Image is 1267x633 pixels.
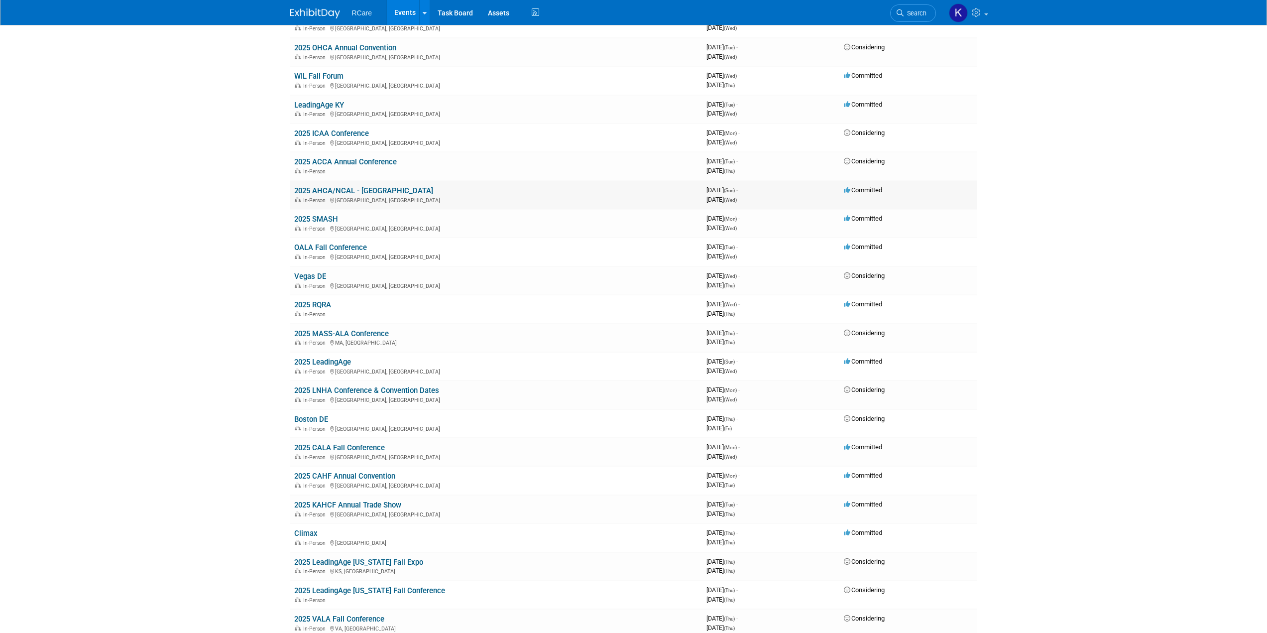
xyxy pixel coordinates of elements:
[844,615,885,622] span: Considering
[706,215,740,222] span: [DATE]
[736,529,738,536] span: -
[844,43,885,51] span: Considering
[736,615,738,622] span: -
[294,338,698,346] div: MA, [GEOGRAPHIC_DATA]
[724,254,737,259] span: (Wed)
[706,338,735,346] span: [DATE]
[844,529,882,536] span: Committed
[706,367,737,375] span: [DATE]
[295,283,301,288] img: In-Person Event
[303,25,329,32] span: In-Person
[724,54,737,60] span: (Wed)
[294,501,401,509] a: 2025 KAHCF Annual Trade Show
[295,25,301,30] img: In-Person Event
[724,397,737,402] span: (Wed)
[706,81,735,89] span: [DATE]
[706,472,740,479] span: [DATE]
[295,340,301,345] img: In-Person Event
[294,367,698,375] div: [GEOGRAPHIC_DATA], [GEOGRAPHIC_DATA]
[294,72,344,81] a: WIL Fall Forum
[724,45,735,50] span: (Tue)
[724,245,735,250] span: (Tue)
[736,186,738,194] span: -
[844,558,885,565] span: Considering
[724,331,735,336] span: (Thu)
[303,511,329,518] span: In-Person
[844,501,882,508] span: Committed
[294,138,698,146] div: [GEOGRAPHIC_DATA], [GEOGRAPHIC_DATA]
[295,54,301,59] img: In-Person Event
[724,197,737,203] span: (Wed)
[724,226,737,231] span: (Wed)
[724,73,737,79] span: (Wed)
[738,472,740,479] span: -
[706,157,738,165] span: [DATE]
[295,568,301,573] img: In-Person Event
[724,511,735,517] span: (Thu)
[738,215,740,222] span: -
[706,386,740,393] span: [DATE]
[294,472,395,481] a: 2025 CAHF Annual Convention
[294,329,389,338] a: 2025 MASS-ALA Conference
[706,395,737,403] span: [DATE]
[724,102,735,108] span: (Tue)
[736,329,738,337] span: -
[706,272,740,279] span: [DATE]
[295,197,301,202] img: In-Person Event
[844,443,882,451] span: Committed
[352,9,372,17] span: RCare
[844,186,882,194] span: Committed
[724,216,737,222] span: (Mon)
[706,129,740,136] span: [DATE]
[295,311,301,316] img: In-Person Event
[295,226,301,231] img: In-Person Event
[724,416,735,422] span: (Thu)
[303,369,329,375] span: In-Person
[295,597,301,602] img: In-Person Event
[724,273,737,279] span: (Wed)
[294,101,344,110] a: LeadingAge KY
[294,24,698,32] div: [GEOGRAPHIC_DATA], [GEOGRAPHIC_DATA]
[706,424,732,432] span: [DATE]
[724,483,735,488] span: (Tue)
[303,111,329,118] span: In-Person
[303,83,329,89] span: In-Person
[294,43,396,52] a: 2025 OHCA Annual Convention
[724,473,737,479] span: (Mon)
[706,538,735,546] span: [DATE]
[294,481,698,489] div: [GEOGRAPHIC_DATA], [GEOGRAPHIC_DATA]
[303,597,329,604] span: In-Person
[303,283,329,289] span: In-Person
[724,340,735,345] span: (Thu)
[294,558,423,567] a: 2025 LeadingAge [US_STATE] Fall Expo
[294,157,397,166] a: 2025 ACCA Annual Conference
[294,110,698,118] div: [GEOGRAPHIC_DATA], [GEOGRAPHIC_DATA]
[295,454,301,459] img: In-Person Event
[736,415,738,422] span: -
[724,454,737,460] span: (Wed)
[706,43,738,51] span: [DATE]
[294,529,318,538] a: Climax
[724,568,735,574] span: (Thu)
[295,626,301,631] img: In-Person Event
[706,72,740,79] span: [DATE]
[724,626,735,631] span: (Thu)
[295,511,301,516] img: In-Person Event
[295,140,301,145] img: In-Person Event
[844,358,882,365] span: Committed
[706,196,737,203] span: [DATE]
[706,624,735,632] span: [DATE]
[738,72,740,79] span: -
[738,272,740,279] span: -
[844,300,882,308] span: Committed
[706,567,735,574] span: [DATE]
[706,529,738,536] span: [DATE]
[294,129,369,138] a: 2025 ICAA Conference
[724,597,735,603] span: (Thu)
[303,197,329,204] span: In-Person
[844,272,885,279] span: Considering
[706,281,735,289] span: [DATE]
[303,426,329,432] span: In-Person
[303,340,329,346] span: In-Person
[294,81,698,89] div: [GEOGRAPHIC_DATA], [GEOGRAPHIC_DATA]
